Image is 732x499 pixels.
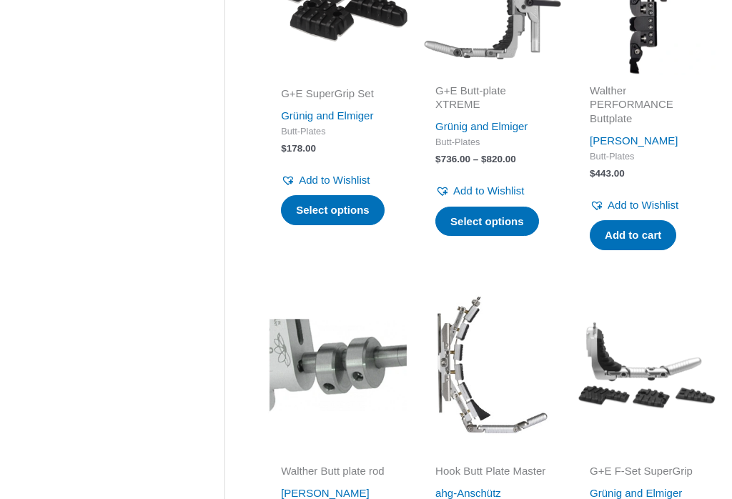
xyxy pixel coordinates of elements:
a: [PERSON_NAME] [590,134,678,147]
span: $ [281,143,287,154]
a: ahg-Anschütz [435,487,501,499]
a: Walther Butt plate rod [281,464,395,483]
bdi: 736.00 [435,154,470,164]
span: Add to Wishlist [299,174,370,186]
span: Butt-Plates [435,137,550,149]
span: Butt-Plates [281,126,395,138]
iframe: Customer reviews powered by Trustpilot [590,444,704,461]
span: $ [481,154,487,164]
a: [PERSON_NAME] [281,487,369,499]
span: Add to Wishlist [453,184,524,197]
a: G+E F-Set SuperGrip [590,464,704,483]
bdi: 443.00 [590,168,625,179]
a: Grünig and Elmiger [435,120,528,132]
a: Select options for “G+E SuperGrip Set” [281,195,385,225]
iframe: Customer reviews powered by Trustpilot [281,444,395,461]
img: Hook Butt Plate Master [422,295,563,435]
a: Select options for “G+E Butt-plate XTREME” [435,207,539,237]
bdi: 178.00 [281,143,316,154]
img: Walther Butt plate rod [268,295,408,435]
span: $ [590,168,595,179]
a: Add to cart: “Walther PERFORMANCE Buttplate” [590,220,676,250]
a: Grünig and Elmiger [281,109,373,122]
bdi: 820.00 [481,154,516,164]
span: – [473,154,479,164]
span: $ [435,154,441,164]
h2: G+E Butt-plate XTREME [435,84,550,112]
iframe: Customer reviews powered by Trustpilot [435,444,550,461]
img: G+E F-Set SuperGrip [577,295,717,435]
a: G+E Butt-plate XTREME [435,84,550,117]
a: Add to Wishlist [590,195,678,215]
span: Add to Wishlist [608,199,678,211]
a: G+E SuperGrip Set [281,87,395,106]
h2: Hook Butt Plate Master [435,464,550,478]
h2: G+E F-Set SuperGrip [590,464,704,478]
h2: Walther PERFORMANCE Buttplate [590,84,704,126]
a: Grünig and Elmiger [590,487,682,499]
a: Walther PERFORMANCE Buttplate [590,84,704,131]
a: Hook Butt Plate Master [435,464,550,483]
a: Add to Wishlist [435,181,524,201]
a: Add to Wishlist [281,170,370,190]
span: Butt-Plates [590,151,704,163]
h2: Walther Butt plate rod [281,464,395,478]
h2: G+E SuperGrip Set [281,87,395,101]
